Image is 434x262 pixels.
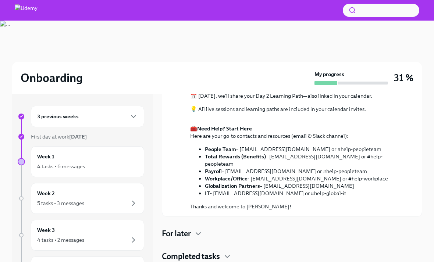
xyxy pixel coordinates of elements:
[162,251,422,262] div: Completed tasks
[205,168,222,175] strong: Payroll
[162,228,191,239] h4: For later
[190,105,404,113] p: 💡 All live sessions and learning paths are included in your calendar invites.
[18,220,144,251] a: Week 34 tasks • 2 messages
[18,133,144,140] a: First day at work[DATE]
[37,112,79,121] h6: 3 previous weeks
[15,4,38,16] img: Udemy
[205,153,404,168] li: – [EMAIL_ADDRESS][DOMAIN_NAME] or #help-peopleteam
[205,168,404,175] li: – [EMAIL_ADDRESS][DOMAIN_NAME] or #help-peopleteam
[205,175,404,182] li: - [EMAIL_ADDRESS][DOMAIN_NAME] or #help-workplace
[205,146,236,152] strong: People Team
[190,203,404,210] p: Thanks and welcome to [PERSON_NAME]!
[37,163,85,170] div: 4 tasks • 6 messages
[394,71,413,85] h3: 31 %
[162,251,220,262] h4: Completed tasks
[205,146,404,153] li: – [EMAIL_ADDRESS][DOMAIN_NAME] or #help-peopleteam
[21,71,83,85] h2: Onboarding
[205,183,260,189] strong: Globalization Partners
[31,133,87,140] span: First day at work
[162,228,422,239] div: For later
[205,153,266,160] strong: Total Rewards (Benefits)
[314,71,344,78] strong: My progress
[37,152,54,161] h6: Week 1
[205,182,404,190] li: – [EMAIL_ADDRESS][DOMAIN_NAME]
[205,175,248,182] strong: Workplace/Office
[18,146,144,177] a: Week 14 tasks • 6 messages
[197,125,252,132] strong: Need Help? Start Here
[69,133,87,140] strong: [DATE]
[37,200,84,207] div: 5 tasks • 3 messages
[205,190,404,197] li: - [EMAIL_ADDRESS][DOMAIN_NAME] or #help-global-it
[18,183,144,214] a: Week 25 tasks • 3 messages
[37,226,55,234] h6: Week 3
[190,125,404,140] p: 🧰 Here are your go-to contacts and resources (email & Slack channel):
[31,106,144,127] div: 3 previous weeks
[37,189,55,197] h6: Week 2
[205,190,210,197] strong: IT
[37,236,84,244] div: 4 tasks • 2 messages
